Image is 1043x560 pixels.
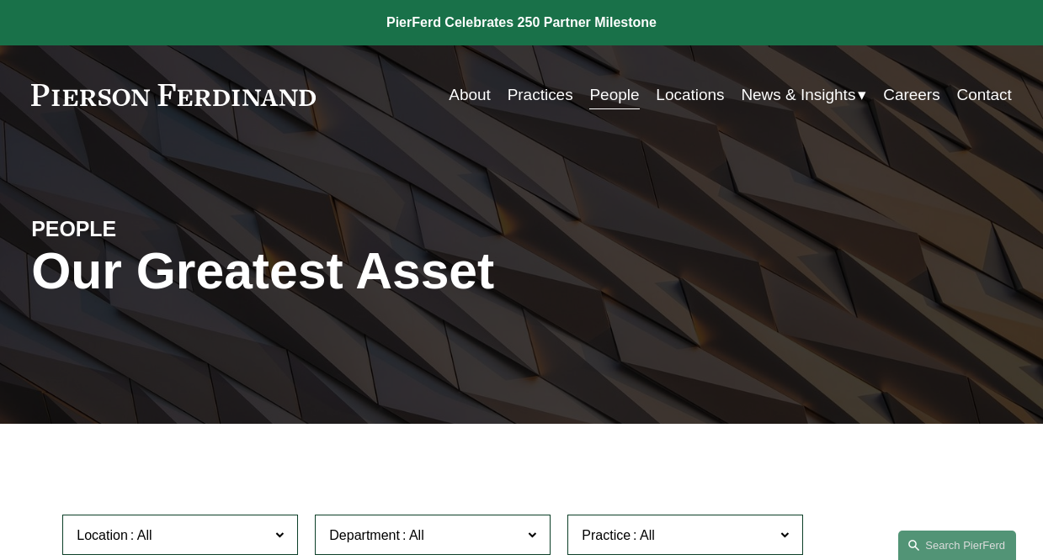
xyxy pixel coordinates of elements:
[898,531,1016,560] a: Search this site
[582,528,631,542] span: Practice
[741,81,855,109] span: News & Insights
[589,79,639,111] a: People
[449,79,491,111] a: About
[656,79,724,111] a: Locations
[77,528,128,542] span: Location
[741,79,866,111] a: folder dropdown
[329,528,400,542] span: Department
[956,79,1011,111] a: Contact
[508,79,573,111] a: Practices
[883,79,939,111] a: Careers
[31,216,276,243] h4: PEOPLE
[31,242,684,300] h1: Our Greatest Asset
